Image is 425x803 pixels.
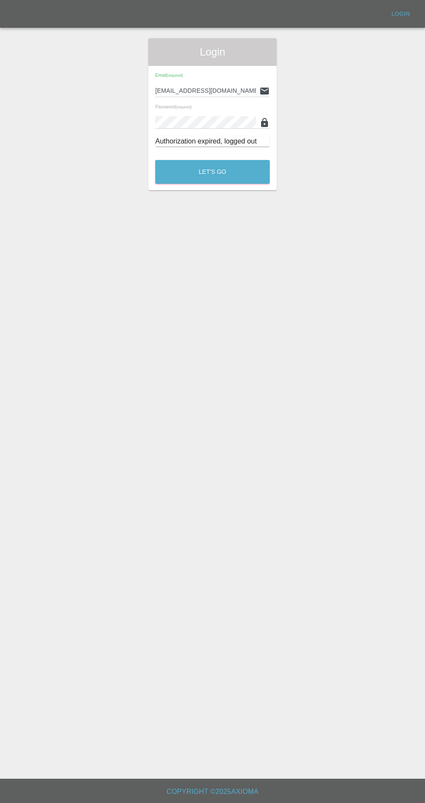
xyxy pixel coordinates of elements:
span: Login [155,45,270,59]
small: (required) [176,105,192,109]
a: Login [387,7,415,21]
div: Authorization expired, logged out [155,136,270,147]
small: (required) [167,74,183,78]
span: Email [155,72,183,78]
h6: Copyright © 2025 Axioma [7,786,418,798]
button: Let's Go [155,160,270,184]
span: Password [155,104,192,109]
